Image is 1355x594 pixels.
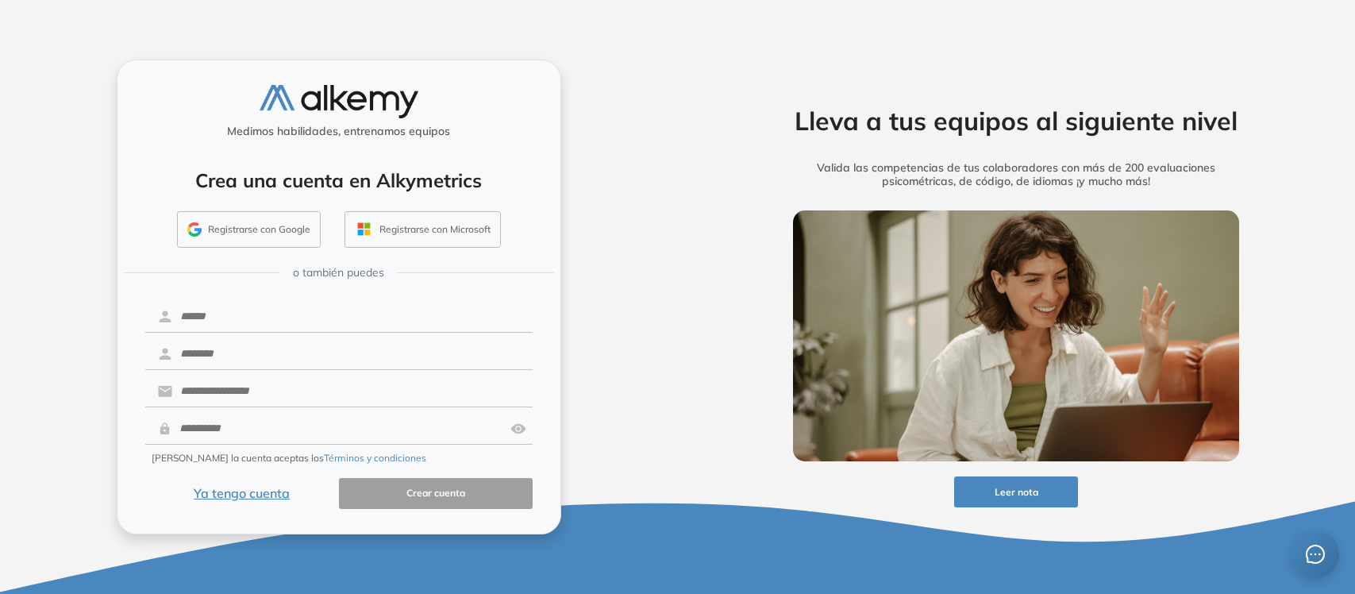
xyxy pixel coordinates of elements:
[187,222,202,237] img: GMAIL_ICON
[293,264,384,281] span: o también puedes
[324,451,426,465] button: Términos y condiciones
[768,106,1264,136] h2: Lleva a tus equipos al siguiente nivel
[124,125,554,138] h5: Medimos habilidades, entrenamos equipos
[138,169,540,192] h4: Crea una cuenta en Alkymetrics
[793,210,1239,461] img: img-more-info
[345,211,501,248] button: Registrarse con Microsoft
[260,85,418,118] img: logo-alkemy
[1306,545,1325,564] span: message
[152,451,426,465] span: [PERSON_NAME] la cuenta aceptas los
[177,211,321,248] button: Registrarse con Google
[339,478,533,509] button: Crear cuenta
[954,476,1078,507] button: Leer nota
[145,478,339,509] button: Ya tengo cuenta
[510,414,526,444] img: asd
[355,220,373,238] img: OUTLOOK_ICON
[768,161,1264,188] h5: Valida las competencias de tus colaboradores con más de 200 evaluaciones psicométricas, de código...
